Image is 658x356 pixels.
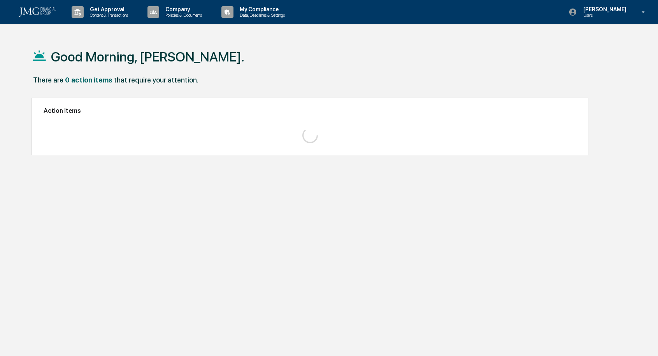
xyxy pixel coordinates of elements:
[19,7,56,17] img: logo
[33,76,63,84] div: There are
[65,76,112,84] div: 0 action items
[577,12,630,18] p: Users
[51,49,244,65] h1: Good Morning, [PERSON_NAME].
[84,6,132,12] p: Get Approval
[233,6,289,12] p: My Compliance
[577,6,630,12] p: [PERSON_NAME]
[114,76,198,84] div: that require your attention.
[159,12,206,18] p: Policies & Documents
[84,12,132,18] p: Content & Transactions
[44,107,577,114] h2: Action Items
[159,6,206,12] p: Company
[233,12,289,18] p: Data, Deadlines & Settings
